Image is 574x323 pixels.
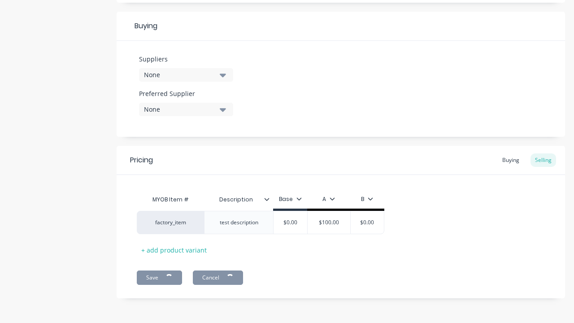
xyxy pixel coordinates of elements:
button: Save [137,271,182,285]
div: Buying [117,12,565,41]
div: factory_item [146,218,195,227]
div: A [322,195,335,203]
label: Preferred Supplier [139,89,233,98]
div: Pricing [130,155,153,166]
button: Cancel [193,271,243,285]
div: MYOB Item # [137,191,204,209]
div: factory_itemtest description$0.00$100.00$0.00 [137,211,384,234]
div: $100.00 [306,211,351,234]
div: B [361,195,373,203]
div: Description [204,191,273,209]
label: Suppliers [139,54,233,64]
button: None [139,68,233,82]
div: + add product variant [137,243,211,257]
div: test description [213,217,265,228]
div: None [144,105,216,114]
button: None [139,103,233,116]
div: Selling [531,153,556,167]
div: Base [279,195,302,203]
div: $0.00 [345,211,390,234]
div: $0.00 [268,211,313,234]
div: None [144,70,216,79]
div: Buying [498,153,524,167]
div: Description [204,188,268,211]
